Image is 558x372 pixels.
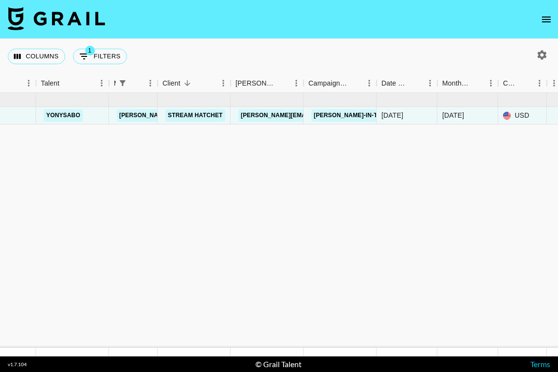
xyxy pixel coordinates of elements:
[377,74,437,93] div: Date Created
[231,74,304,93] div: Booker
[437,74,498,93] div: Month Due
[85,46,95,55] span: 1
[275,76,289,90] button: Sort
[158,74,231,93] div: Client
[311,109,468,122] a: [PERSON_NAME]-in-the-box Monster Munchies
[41,74,59,93] div: Talent
[362,76,377,90] button: Menu
[36,74,109,93] div: Talent
[381,110,403,120] div: 9/26/2025
[109,74,158,93] div: Manager
[129,76,143,90] button: Sort
[381,74,409,93] div: Date Created
[116,76,129,90] button: Show filters
[73,49,127,64] button: Show filters
[114,74,116,93] div: Manager
[238,109,397,122] a: [PERSON_NAME][EMAIL_ADDRESS][DOMAIN_NAME]
[532,76,547,90] button: Menu
[94,76,109,90] button: Menu
[216,76,231,90] button: Menu
[503,74,519,93] div: Currency
[519,76,532,90] button: Sort
[21,76,36,90] button: Menu
[498,107,547,124] div: USD
[348,76,362,90] button: Sort
[8,49,65,64] button: Select columns
[59,76,73,90] button: Sort
[8,361,27,368] div: v 1.7.104
[143,76,158,90] button: Menu
[180,76,194,90] button: Sort
[530,359,550,369] a: Terms
[304,74,377,93] div: Campaign (Type)
[235,74,275,93] div: [PERSON_NAME]
[44,109,83,122] a: yonysabo
[165,109,225,122] a: Stream Hatchet
[423,76,437,90] button: Menu
[470,76,484,90] button: Sort
[116,76,129,90] div: 1 active filter
[289,76,304,90] button: Menu
[442,110,464,120] div: Sep '25
[484,76,498,90] button: Menu
[442,74,470,93] div: Month Due
[117,109,325,122] a: [PERSON_NAME][EMAIL_ADDRESS][PERSON_NAME][DOMAIN_NAME]
[498,74,547,93] div: Currency
[537,10,556,29] button: open drawer
[308,74,348,93] div: Campaign (Type)
[8,7,105,30] img: Grail Talent
[255,359,302,369] div: © Grail Talent
[409,76,423,90] button: Sort
[162,74,180,93] div: Client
